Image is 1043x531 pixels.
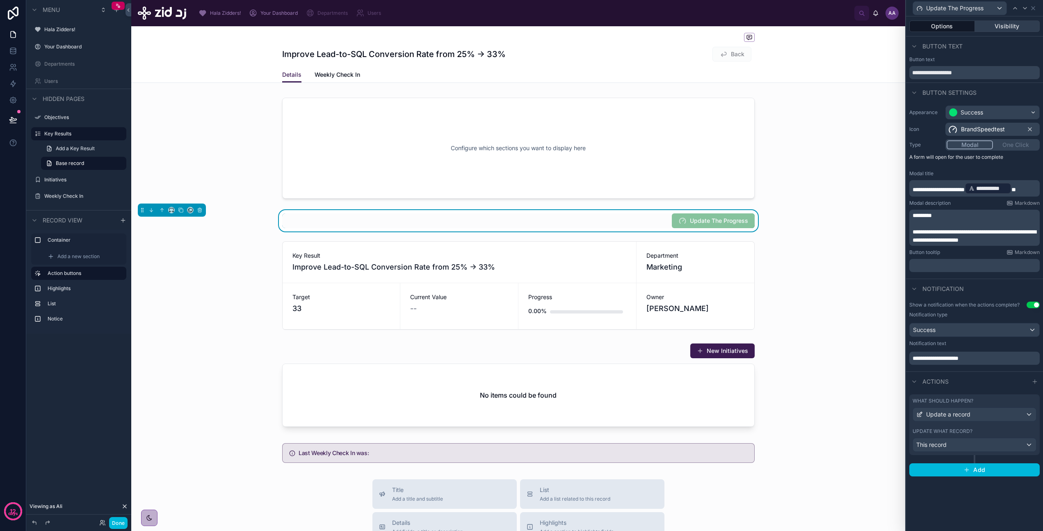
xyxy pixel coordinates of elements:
a: Add a Key Result [41,142,126,155]
span: Add a title and subtitle [392,496,443,502]
span: Notification [922,285,964,293]
label: Hala Zidders! [44,26,121,33]
span: Add a Key Result [56,145,95,152]
div: scrollable content [909,180,1040,197]
label: Action buttons [48,270,120,277]
label: List [48,300,120,307]
button: Success [945,105,1040,119]
span: Details [392,519,463,527]
div: Success [961,108,983,117]
span: Button settings [922,89,977,97]
button: Options [909,21,975,32]
span: Hala Zidders! [210,10,241,16]
a: Weekly Check In [315,67,360,84]
a: Your Dashboard [246,6,304,21]
p: A form will open for the user to complete [909,154,1040,164]
a: Markdown [1006,200,1040,206]
a: Base record [41,157,126,170]
span: Highlights [540,519,614,527]
span: BrandSpeedtest [961,125,1005,133]
span: Your Dashboard [260,10,298,16]
button: Success [909,323,1040,337]
span: Add [973,466,985,474]
a: Markdown [1006,249,1040,256]
button: TitleAdd a title and subtitle [372,479,517,509]
span: List [540,486,610,494]
label: Notice [48,316,120,322]
label: Highlights [48,285,120,292]
span: Base record [56,160,84,167]
a: Departments [304,6,354,21]
label: Key Results [44,130,121,137]
span: Viewing as Ali [30,503,62,510]
span: Weekly Check In [315,71,360,79]
h1: Improve Lead-to-SQL Conversion Rate from 25% → 33% [282,48,506,60]
label: Update what record? [913,428,972,435]
span: Markdown [1015,200,1040,206]
button: Update The Progress [913,1,1007,15]
span: Markdown [1015,249,1040,256]
label: Weekly Check In [44,193,121,199]
label: Button text [909,56,935,63]
label: Your Dashboard [44,43,121,50]
span: This record [916,441,947,449]
button: Visibility [975,21,1040,32]
label: Objectives [44,114,121,121]
button: Modal [947,140,993,149]
span: Menu [43,6,60,14]
span: Add a list related to this record [540,496,610,502]
div: scrollable content [26,230,131,334]
label: Initiatives [44,176,121,183]
button: Done [109,517,128,529]
span: Update a record [926,410,970,419]
span: Details [282,71,301,79]
span: Actions [922,378,949,386]
span: Add a new section [57,253,100,260]
label: Modal description [909,200,951,206]
label: Modal title [909,170,933,177]
span: Users [367,10,381,16]
label: Icon [909,126,942,133]
label: Appearance [909,109,942,116]
div: scrollable content [909,259,1040,272]
p: days [8,510,18,517]
p: 12 [10,507,16,515]
span: Button text [922,42,963,50]
span: AA [888,10,896,16]
span: Success [913,326,936,334]
div: scrollable content [909,210,1040,246]
button: Update a record [913,407,1036,421]
button: Add [909,463,1040,476]
img: App logo [138,7,186,20]
span: Departments [317,10,348,16]
label: Button tooltip [909,249,940,256]
span: Hidden pages [43,95,84,103]
span: Title [392,486,443,494]
label: Users [44,78,121,85]
span: Record view [43,216,82,224]
label: Departments [44,61,121,67]
a: Details [282,67,301,83]
span: Update The Progress [926,4,984,12]
label: Notification type [909,311,947,318]
div: scrollable content [909,350,1040,365]
a: Users [354,6,387,21]
div: Show a notification when the actions complete? [909,302,1020,308]
button: This record [913,438,1036,452]
div: scrollable content [193,4,854,22]
label: Type [909,142,942,148]
label: Container [48,237,120,243]
label: What should happen? [913,398,973,404]
button: ListAdd a list related to this record [520,479,664,509]
label: Notification text [909,340,946,347]
a: Hala Zidders! [196,6,246,21]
